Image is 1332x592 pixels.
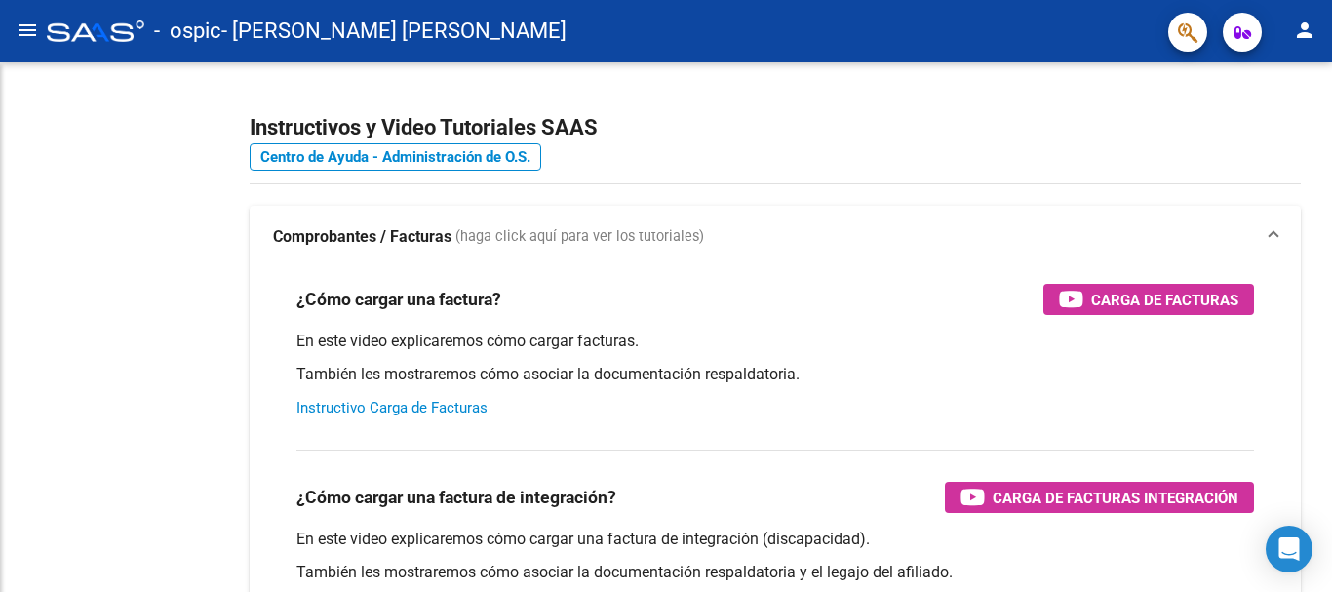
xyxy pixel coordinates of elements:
mat-expansion-panel-header: Comprobantes / Facturas (haga click aquí para ver los tutoriales) [250,206,1301,268]
mat-icon: person [1293,19,1316,42]
span: Carga de Facturas Integración [993,486,1238,510]
span: - ospic [154,10,221,53]
p: También les mostraremos cómo asociar la documentación respaldatoria y el legajo del afiliado. [296,562,1254,583]
mat-icon: menu [16,19,39,42]
a: Instructivo Carga de Facturas [296,399,488,416]
a: Centro de Ayuda - Administración de O.S. [250,143,541,171]
button: Carga de Facturas Integración [945,482,1254,513]
strong: Comprobantes / Facturas [273,226,451,248]
span: - [PERSON_NAME] [PERSON_NAME] [221,10,567,53]
h2: Instructivos y Video Tutoriales SAAS [250,109,1301,146]
button: Carga de Facturas [1043,284,1254,315]
span: Carga de Facturas [1091,288,1238,312]
h3: ¿Cómo cargar una factura? [296,286,501,313]
div: Open Intercom Messenger [1266,526,1312,572]
p: En este video explicaremos cómo cargar una factura de integración (discapacidad). [296,529,1254,550]
p: En este video explicaremos cómo cargar facturas. [296,331,1254,352]
p: También les mostraremos cómo asociar la documentación respaldatoria. [296,364,1254,385]
span: (haga click aquí para ver los tutoriales) [455,226,704,248]
h3: ¿Cómo cargar una factura de integración? [296,484,616,511]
